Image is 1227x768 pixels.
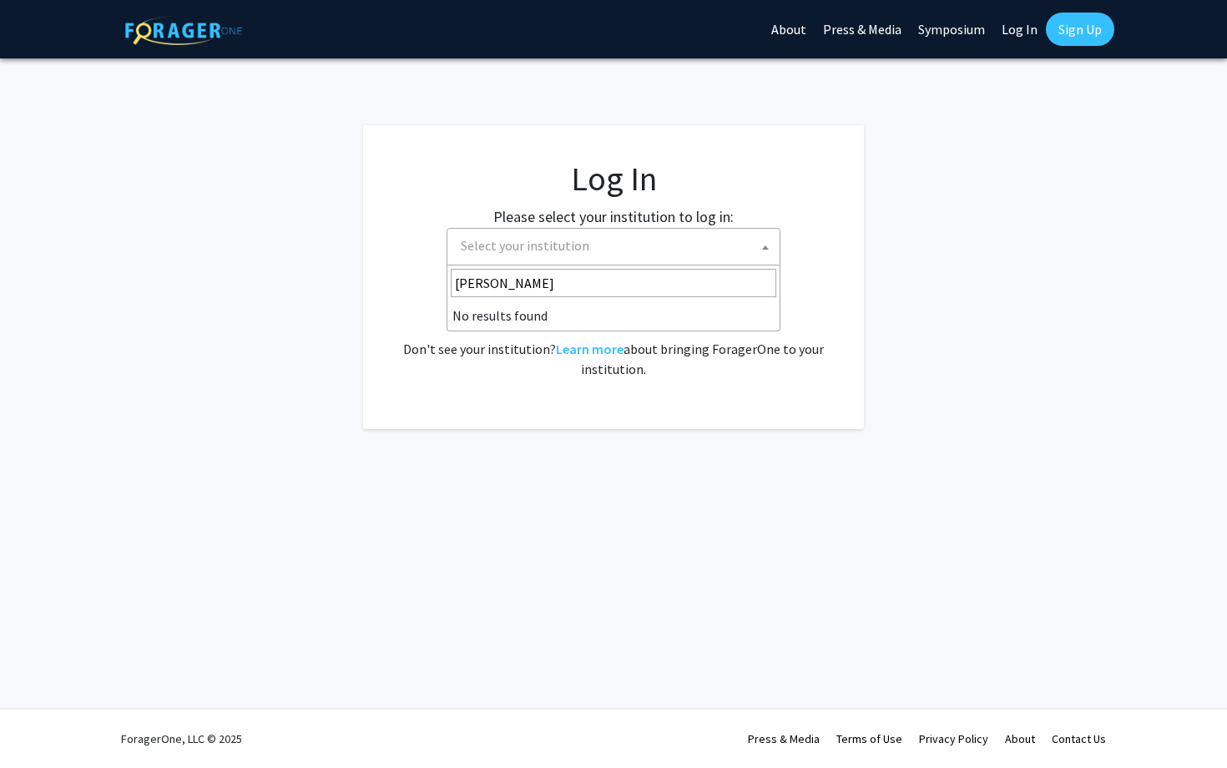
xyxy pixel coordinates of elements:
input: Search [451,269,776,297]
span: Select your institution [447,228,780,265]
li: No results found [447,301,780,331]
a: Terms of Use [836,731,902,746]
label: Please select your institution to log in: [493,205,734,228]
span: Select your institution [454,229,780,263]
h1: Log In [396,159,831,199]
a: Sign Up [1046,13,1114,46]
div: No account? . Don't see your institution? about bringing ForagerOne to your institution. [396,299,831,379]
a: Press & Media [748,731,820,746]
div: ForagerOne, LLC © 2025 [121,710,242,768]
span: Select your institution [461,237,589,254]
iframe: Chat [13,693,71,755]
a: About [1005,731,1035,746]
a: Privacy Policy [919,731,988,746]
img: ForagerOne Logo [125,16,242,45]
a: Contact Us [1052,731,1106,746]
a: Learn more about bringing ForagerOne to your institution [556,341,624,357]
